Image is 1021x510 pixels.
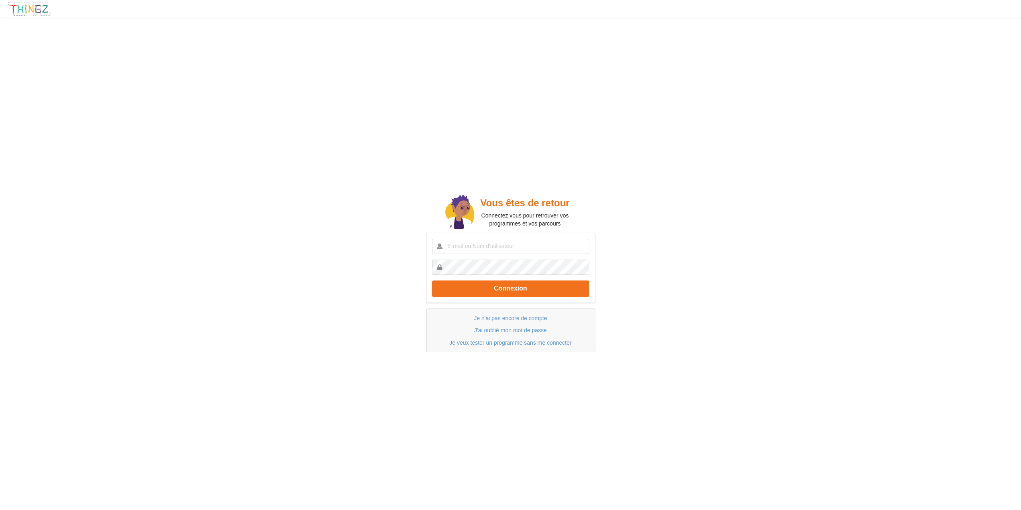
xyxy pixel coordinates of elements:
[449,339,571,346] a: Je veux tester un programme sans me connecter
[474,327,547,333] a: J'ai oublié mon mot de passe
[474,197,576,209] h2: Vous êtes de retour
[8,1,51,16] img: thingz_logo.png
[445,195,474,230] img: doc.svg
[474,211,576,228] p: Connectez vous pour retrouver vos programmes et vos parcours
[432,280,589,297] button: Connexion
[432,239,589,254] input: E-mail ou Nom d'utilisateur
[474,315,547,321] a: Je n'ai pas encore de compte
